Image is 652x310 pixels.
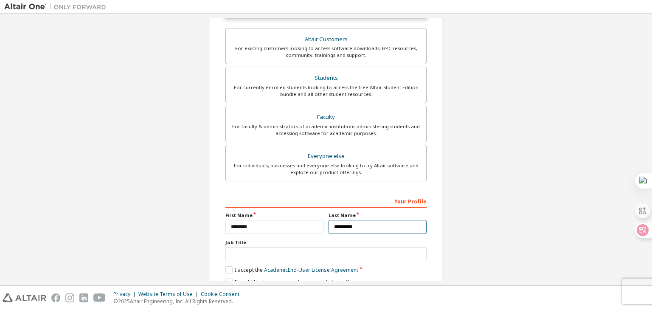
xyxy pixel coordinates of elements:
div: Altair Customers [231,34,421,45]
div: Your Profile [225,194,427,208]
div: Privacy [113,291,138,298]
div: For existing customers looking to access software downloads, HPC resources, community, trainings ... [231,45,421,59]
div: Website Terms of Use [138,291,201,298]
p: © 2025 Altair Engineering, Inc. All Rights Reserved. [113,298,244,305]
label: I accept the [225,266,358,273]
label: Last Name [329,212,427,219]
div: Faculty [231,111,421,123]
a: Academic End-User License Agreement [264,266,358,273]
img: instagram.svg [65,293,74,302]
img: facebook.svg [51,293,60,302]
div: For individuals, businesses and everyone else looking to try Altair software and explore our prod... [231,162,421,176]
img: youtube.svg [93,293,106,302]
img: Altair One [4,3,110,11]
label: First Name [225,212,323,219]
div: For faculty & administrators of academic institutions administering students and accessing softwa... [231,123,421,137]
label: I would like to receive marketing emails from Altair [225,279,357,286]
img: linkedin.svg [79,293,88,302]
div: Students [231,72,421,84]
div: For currently enrolled students looking to access the free Altair Student Edition bundle and all ... [231,84,421,98]
label: Job Title [225,239,427,246]
img: altair_logo.svg [3,293,46,302]
div: Cookie Consent [201,291,244,298]
div: Everyone else [231,150,421,162]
